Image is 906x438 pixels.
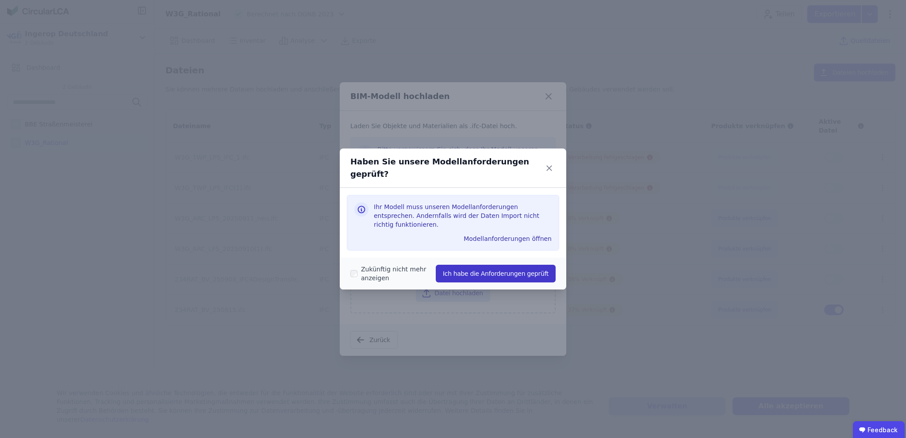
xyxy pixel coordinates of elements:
[374,202,552,229] h3: Ihr Modell muss unseren Modellanforderungen entsprechen. Andernfalls wird der Daten Import nicht ...
[460,232,555,246] button: Modellanforderungen öffnen
[350,156,543,180] div: Haben Sie unsere Modellanforderungen geprüft?
[357,265,436,282] label: Zukünftig nicht mehr anzeigen
[436,265,556,282] button: Ich habe die Anforderungen geprüft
